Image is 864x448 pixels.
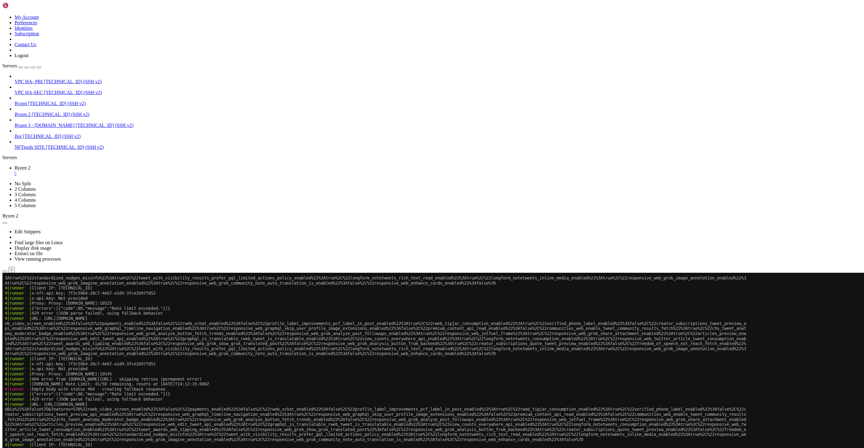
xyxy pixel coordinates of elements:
x-row: Client IP: [TECHNICAL_ID] [2,240,784,245]
a: Extract tar file [15,251,43,256]
x-row: Empty body with status 404 - creating fallback response [2,270,784,275]
x-row: 3Atrue%2C%22standardized_nudges_misinfo%22%3Atrue%2C%22tweet_with_visibility_results_prefer_gql_l... [2,73,784,78]
x-row: 429 error (JSON parse failed), using fallback behavior [2,346,784,351]
span: Ryzen 2 [15,112,30,117]
x-row: b_grok_image_annotation_enabled%22%3Atrue%2C%22responsive_web_grok_imagine_annotation_enabled%22%... [2,235,784,240]
a: Display disk usage [15,245,51,251]
span: 4|runner | [2,189,29,194]
span: [TECHNICAL_ID] (SSH v2) [76,123,133,128]
span: 4|runner | [2,114,29,118]
x-row: f_speech_not_reach_fetch_enabled%22%3Atrue%2C%22standardized_nudges_misinfo%22%3Atrue%2C%22tweet_... [2,159,784,164]
a: Ryzen 2 [TECHNICAL_ID] (SSH v2) [15,112,862,117]
span: 4|runner | [2,43,29,48]
span: Ryzen 2 [2,213,18,218]
span: 4|runner | [2,33,29,38]
span: 4|runner | [2,396,32,401]
span: 4|runner | [2,255,29,260]
span: 4|runner | [2,38,29,43]
span: 4|runner | [2,169,29,174]
a: Ryzen 2 [15,165,862,176]
x-row: ^C [2,290,784,296]
span: Bot [15,134,22,139]
a: Contact Us [15,42,36,47]
span: 4|runner | [2,93,29,98]
x-row: URL: [URL][DOMAIN_NAME] [2,129,784,134]
x-row: x-api-key: Not provided [2,179,784,184]
x-row: Client IP: [TECHNICAL_ID] [2,12,784,18]
a:  [15,171,862,176]
x-row: URL: [URL][DOMAIN_NAME] [2,43,784,48]
span: 4|runner | [2,240,29,245]
span: 4|runner | [2,124,29,128]
x-row: _fetch%22%3Atrue%2C%22c9s_tweet_anatomy_moderator_badge_enabled%22%3Atrue%2C%22responsive_web_gro... [2,214,784,220]
x-row: Proxy: Proxy: [TECHNICAL_ID] [2,326,784,331]
button:  [9,267,15,273]
span: 4|runner | [2,184,29,189]
x-row: Proxy: Proxy: [DOMAIN_NAME]:10545 [2,98,784,104]
x-row: 429 error (JSON parse failed), using fallback behavior [2,194,784,200]
x-row: led%22%3Atrue%2C%22tweet_awards_web_tipping_enabled%22%3Afalse%2C%22responsive_web_grok_show_grok... [2,68,784,73]
x-row: x-api-key: Not provided [2,250,784,255]
span: 4|runner | [2,18,29,22]
x-row: 404 error from [DOMAIN_NAME][URL] - skipping retries (permanent error) [2,275,784,280]
a: Logout [15,53,29,58]
span: 4|runner | [2,336,32,340]
img: Shellngn [2,2,37,9]
li: VPC HA- PRI [TECHNICAL_ID] (SSH v2) [15,74,862,84]
x-row: Client IP: [TECHNICAL_ID] [2,169,784,174]
x-row: 3Atrue%2C%22standardized_nudges_misinfo%22%3Atrue%2C%22tweet_with_visibility_results_prefer_gql_l... [2,2,784,8]
x-row: %22%3Atrue%2C%22articles_preview_enabled%22%3Atrue%2C%22responsive_web_edit_tweet_api_enabled%22%... [2,220,784,225]
x-row: reator_subscriptions_tweet_preview_api_enabled%22%3Atrue%2C%22responsive_web_graphql_timeline_nav... [2,139,784,144]
a: VPC HA- PRI [TECHNICAL_ID] (SSH v2) [15,79,862,84]
x-row: 429 error (JSON parse failed), using fallback behavior [2,124,784,129]
x-row: d%22%3Atrue%2C%22articles_preview_enabled%22%3Atrue%2C%22responsive_web_edit_tweet_api_enabled%22... [2,371,784,376]
span: 4|runner | [2,28,29,32]
a: Ryzen [TECHNICAL_ID] (SSH v2) [15,101,862,106]
x-row: x-api-key: Not provided [2,401,784,406]
x-row: reator_subscriptions_tweet_preview_api_enabled%22%3Atrue%2C%22responsive_web_graphql_timeline_nav... [2,210,784,215]
a: 4 Columns [15,197,36,203]
a: View running processes [15,256,61,262]
x-row: Empty body with status 404 - creating fallback response [2,114,784,119]
span: 4|runner | [2,260,29,265]
span: 4|runner | [2,346,32,351]
span: [TECHNICAL_ID] (SSH v2) [44,90,102,95]
x-row: Proxy: Proxy: [TECHNICAL_ID] [2,336,784,341]
x-row: x-api-key: Not provided [2,331,784,336]
span: VPC HA- PRI [15,79,43,84]
span: 4|runner | [2,129,29,134]
x-row: URL: [URL][DOMAIN_NAME] [2,351,784,356]
span: 4|runner | [2,320,32,325]
x-row: Proxy: Proxy: [DOMAIN_NAME]:10546 [2,184,784,190]
span: 4|runner | [2,310,32,315]
span: 4|runner | [2,199,29,204]
a: 3 Columns [15,192,36,197]
span: Ryzen 3 - [DOMAIN_NAME] [15,123,74,128]
x-row: x-nft-api-key: 7f3c59b4-28c7-4e67-a1d9-3fce2b97fd52 [2,310,784,316]
a: Ryzen 3 - [DOMAIN_NAME] [TECHNICAL_ID] (SSH v2) [15,123,862,128]
span: 4|runner | [2,104,29,108]
x-row: Client IP: [TECHNICAL_ID] [2,83,784,88]
span: Ryzen 2 [15,165,30,170]
span: Ryzen [15,101,27,106]
x-row: {"errors":[{"code":88,"message":"Rate limit exceeded."}]} [2,189,784,194]
li: NFTtools SITE [TECHNICAL_ID] (SSH v2) [15,139,862,150]
a: My Account [15,15,39,20]
x-row: x-nft-api-key: 7f3c59b4-28c7-4e67-a1d9-3fce2b97fd52 [2,18,784,23]
span: 4|runner | [2,250,29,255]
a: Identities [15,26,33,31]
x-row: x-nft-api-key: 7f3c59b4-28c7-4e67-a1d9-3fce2b97fd52 [2,316,784,321]
x-row: x-nft-api-key: 7f3c59b4-28c7-4e67-a1d9-3fce2b97fd52 [2,245,784,250]
x-row: 404 error from [DOMAIN_NAME][URL] - skipping retries (permanent error) [2,104,784,109]
x-row: 404 error from [DOMAIN_NAME][URL] - skipping retries (permanent error) [2,260,784,265]
li: Ryzen 3 - [DOMAIN_NAME] [TECHNICAL_ID] (SSH v2) [15,117,862,128]
a: Find large files on Linux [15,240,63,245]
x-row: x-api-key: Not provided [2,23,784,28]
span: Servers [2,63,17,68]
a: Servers [2,63,41,68]
x-row: eb_video_screen_enabled%22%3Afalse%2C%22payments_enabled%22%3Afalse%2C%22rweb_xchat_enabled%22%3A... [2,48,784,53]
x-row: 429 error (JSON parse failed), using fallback behavior [2,38,784,43]
x-row: [DOMAIN_NAME] Rate Limit: 41/50 remaining, resets at [DATE]T14:12:19.000Z [2,108,784,114]
x-row: {"errors":[{"code":88,"message":"Rate limit exceeded."}]} [2,341,784,346]
span: 4|runner | [2,23,29,28]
